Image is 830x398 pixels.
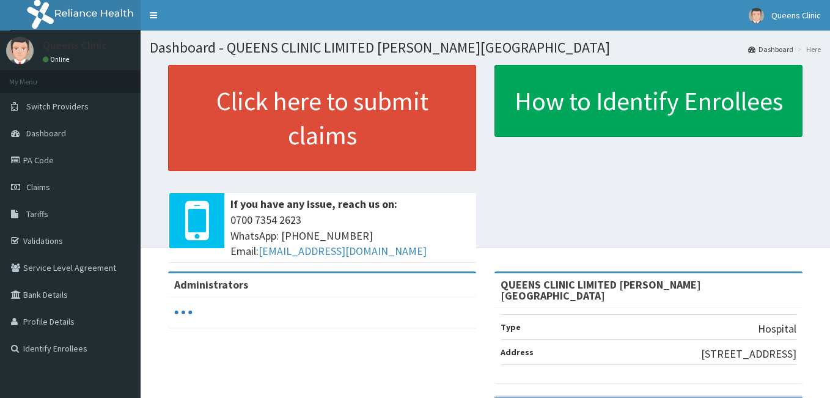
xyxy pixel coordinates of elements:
span: Dashboard [26,128,66,139]
a: Click here to submit claims [168,65,476,171]
p: Hospital [758,321,796,337]
span: 0700 7354 2623 WhatsApp: [PHONE_NUMBER] Email: [230,212,470,259]
a: Online [43,55,72,64]
p: Queens Clinic [43,40,107,51]
b: If you have any issue, reach us on: [230,197,397,211]
img: User Image [6,37,34,64]
svg: audio-loading [174,303,193,322]
span: Claims [26,182,50,193]
a: How to Identify Enrollees [494,65,802,137]
span: Switch Providers [26,101,89,112]
b: Address [501,347,534,358]
a: Dashboard [748,44,793,54]
span: Tariffs [26,208,48,219]
b: Administrators [174,278,248,292]
img: User Image [749,8,764,23]
span: Queens Clinic [771,10,821,21]
a: [EMAIL_ADDRESS][DOMAIN_NAME] [259,244,427,258]
strong: QUEENS CLINIC LIMITED [PERSON_NAME][GEOGRAPHIC_DATA] [501,278,701,303]
b: Type [501,322,521,333]
h1: Dashboard - QUEENS CLINIC LIMITED [PERSON_NAME][GEOGRAPHIC_DATA] [150,40,821,56]
p: [STREET_ADDRESS] [701,346,796,362]
li: Here [795,44,821,54]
